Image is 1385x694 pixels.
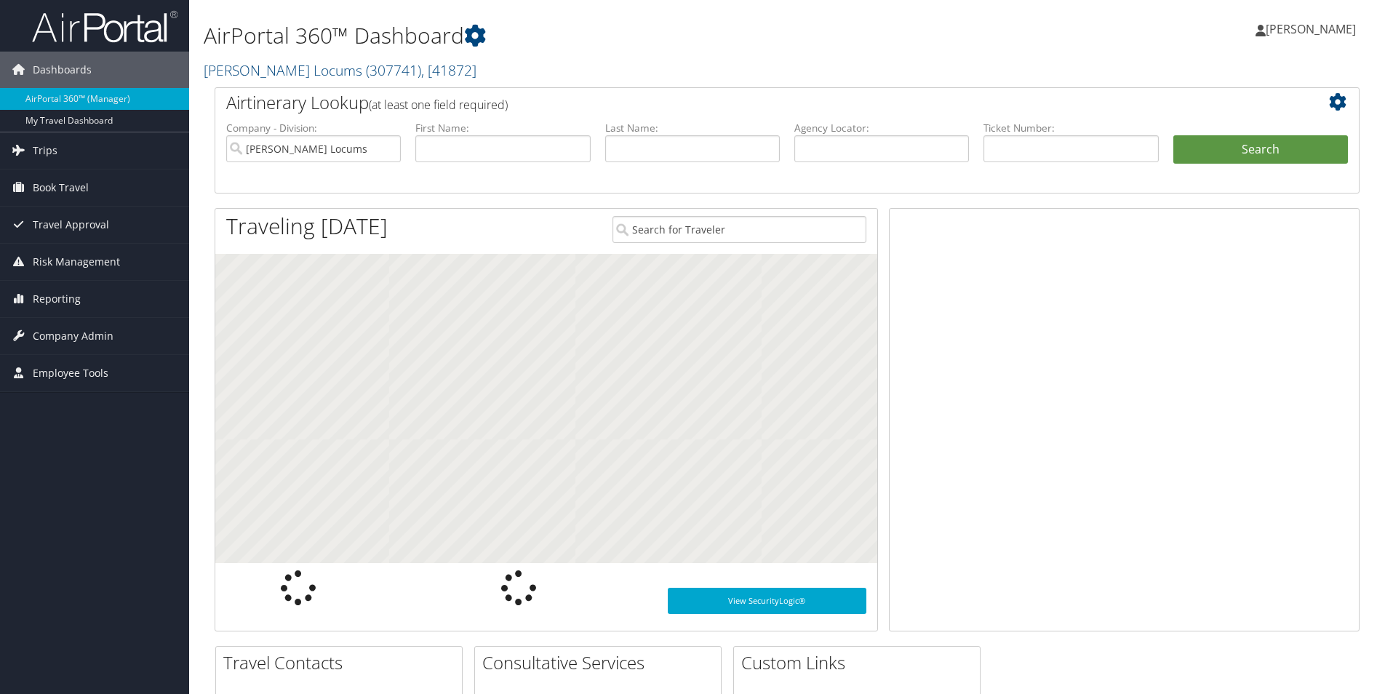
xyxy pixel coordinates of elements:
[33,355,108,391] span: Employee Tools
[794,121,969,135] label: Agency Locator:
[33,207,109,243] span: Travel Approval
[33,281,81,317] span: Reporting
[33,169,89,206] span: Book Travel
[226,121,401,135] label: Company - Division:
[668,588,866,614] a: View SecurityLogic®
[482,650,721,675] h2: Consultative Services
[223,650,462,675] h2: Travel Contacts
[226,90,1253,115] h2: Airtinerary Lookup
[741,650,980,675] h2: Custom Links
[983,121,1158,135] label: Ticket Number:
[366,60,421,80] span: ( 307741 )
[204,60,476,80] a: [PERSON_NAME] Locums
[33,52,92,88] span: Dashboards
[1173,135,1348,164] button: Search
[33,244,120,280] span: Risk Management
[1266,21,1356,37] span: [PERSON_NAME]
[33,318,113,354] span: Company Admin
[226,211,388,242] h1: Traveling [DATE]
[605,121,780,135] label: Last Name:
[33,132,57,169] span: Trips
[369,97,508,113] span: (at least one field required)
[204,20,981,51] h1: AirPortal 360™ Dashboard
[1256,7,1370,51] a: [PERSON_NAME]
[32,9,177,44] img: airportal-logo.png
[612,216,866,243] input: Search for Traveler
[421,60,476,80] span: , [ 41872 ]
[415,121,590,135] label: First Name:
